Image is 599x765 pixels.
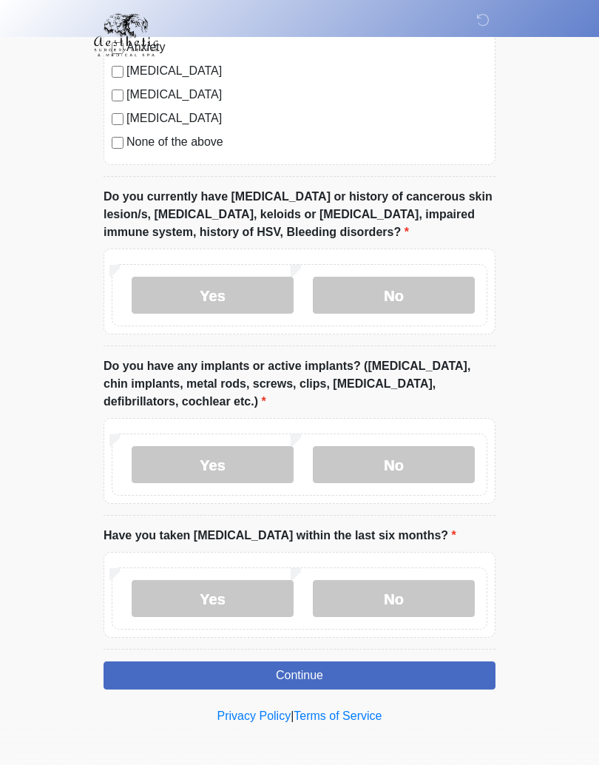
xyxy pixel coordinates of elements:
[132,446,294,483] label: Yes
[104,188,495,241] label: Do you currently have [MEDICAL_DATA] or history of cancerous skin lesion/s, [MEDICAL_DATA], keloi...
[313,277,475,314] label: No
[126,133,487,151] label: None of the above
[104,357,495,411] label: Do you have any implants or active implants? ([MEDICAL_DATA], chin implants, metal rods, screws, ...
[126,86,487,104] label: [MEDICAL_DATA]
[313,446,475,483] label: No
[291,710,294,722] a: |
[217,710,291,722] a: Privacy Policy
[294,710,382,722] a: Terms of Service
[112,90,123,101] input: [MEDICAL_DATA]
[104,661,495,690] button: Continue
[132,580,294,617] label: Yes
[104,527,456,545] label: Have you taken [MEDICAL_DATA] within the last six months?
[313,580,475,617] label: No
[132,277,294,314] label: Yes
[89,11,163,58] img: Aesthetic Surgery Centre, PLLC Logo
[112,113,123,125] input: [MEDICAL_DATA]
[112,66,123,78] input: [MEDICAL_DATA]
[126,109,487,127] label: [MEDICAL_DATA]
[126,62,487,80] label: [MEDICAL_DATA]
[112,137,123,149] input: None of the above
